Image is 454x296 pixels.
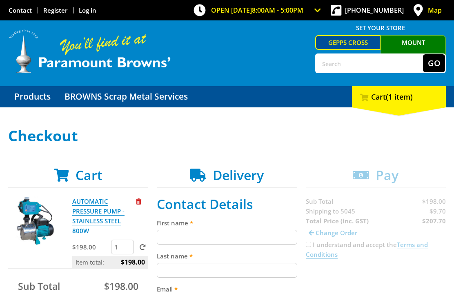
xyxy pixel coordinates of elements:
a: Go to the registration page [43,6,67,14]
a: AUTOMATIC PRESSURE PUMP - STAINLESS STEEL 800W [72,197,125,235]
a: Remove from cart [136,197,141,205]
a: [PHONE_NUMBER] [345,6,404,15]
img: AUTOMATIC PRESSURE PUMP - STAINLESS STEEL 800W [12,196,61,245]
span: (1 item) [386,92,413,102]
span: $198.00 [121,256,145,268]
label: Last name [157,251,297,261]
span: Cart [76,166,102,184]
input: Search [316,54,423,72]
label: Email [157,284,297,294]
a: Go to the Contact page [9,6,32,14]
span: Set your store [315,21,446,34]
span: $198.00 [104,280,138,293]
span: Sub Total [18,280,60,293]
span: 8:00am - 5:00pm [252,6,303,15]
h2: Contact Details [157,196,297,212]
a: Gepps Cross [315,35,381,50]
input: Please enter your first name. [157,230,297,245]
label: First name [157,218,297,228]
img: Paramount Browns' [8,29,171,74]
a: Mount [PERSON_NAME] [381,35,446,63]
p: $198.00 [72,242,109,252]
a: Go to the BROWNS Scrap Metal Services page [58,86,194,107]
button: Go [423,54,445,72]
div: Cart [352,86,446,107]
span: Delivery [213,166,264,184]
a: Log in [79,6,96,14]
span: OPEN [DATE] [211,6,303,15]
h1: Checkout [8,128,446,144]
input: Please enter your last name. [157,263,297,278]
a: Go to the Products page [8,86,57,107]
p: Item total: [72,256,148,268]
